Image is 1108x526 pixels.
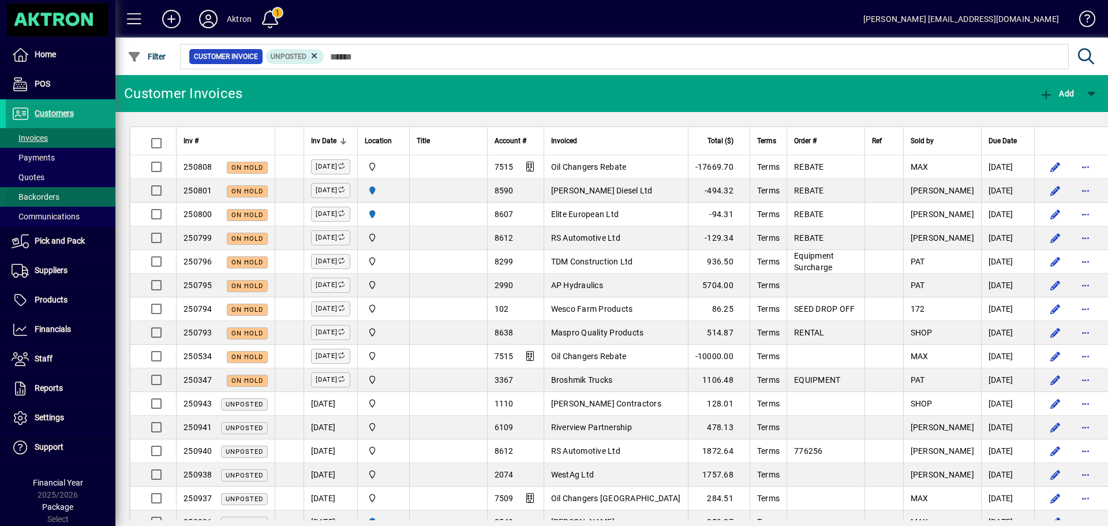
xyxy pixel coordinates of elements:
[417,135,480,147] div: Title
[6,345,115,374] a: Staff
[1076,323,1095,342] button: More options
[981,321,1034,345] td: [DATE]
[495,210,514,219] span: 8607
[794,233,824,243] span: REBATE
[6,315,115,344] a: Financials
[1076,181,1095,200] button: More options
[981,203,1034,226] td: [DATE]
[757,423,780,432] span: Terms
[184,494,212,503] span: 250937
[365,303,402,315] span: Central
[184,257,212,266] span: 250796
[226,495,263,503] span: Unposted
[304,463,357,487] td: [DATE]
[184,210,212,219] span: 250800
[757,375,780,385] span: Terms
[1076,252,1095,271] button: More options
[365,468,402,481] span: Central
[231,211,263,219] span: On hold
[911,162,929,171] span: MAX
[981,345,1034,368] td: [DATE]
[365,184,402,197] span: HAMILTON
[757,399,780,408] span: Terms
[1076,347,1095,365] button: More options
[981,250,1034,274] td: [DATE]
[6,167,115,187] a: Quotes
[365,255,402,268] span: Central
[35,354,53,363] span: Staff
[365,326,402,339] span: Central
[125,46,169,67] button: Filter
[6,187,115,207] a: Backorders
[184,446,212,456] span: 250940
[35,413,64,422] span: Settings
[495,375,514,385] span: 3367
[304,439,357,463] td: [DATE]
[495,186,514,195] span: 8590
[495,423,514,432] span: 6109
[757,446,780,456] span: Terms
[688,297,750,321] td: 86.25
[1046,300,1065,318] button: Edit
[6,128,115,148] a: Invoices
[231,377,263,385] span: On hold
[911,257,925,266] span: PAT
[551,257,633,266] span: TDM Construction Ltd
[981,226,1034,250] td: [DATE]
[551,446,620,456] span: RS Automotive Ltd
[551,352,627,361] span: Oil Changers Rebate
[304,416,357,439] td: [DATE]
[184,423,212,432] span: 250941
[184,399,212,408] span: 250943
[688,321,750,345] td: 514.87
[184,352,212,361] span: 250534
[128,52,166,61] span: Filter
[6,148,115,167] a: Payments
[365,135,402,147] div: Location
[1046,229,1065,247] button: Edit
[365,208,402,221] span: HAMILTON
[304,487,357,510] td: [DATE]
[794,186,824,195] span: REBATE
[1046,489,1065,508] button: Edit
[311,159,350,174] label: [DATE]
[184,304,212,314] span: 250794
[35,109,74,118] span: Customers
[365,445,402,457] span: Central
[42,502,73,512] span: Package
[911,186,974,195] span: [PERSON_NAME]
[33,478,83,487] span: Financial Year
[35,236,85,245] span: Pick and Pack
[757,304,780,314] span: Terms
[757,281,780,290] span: Terms
[311,349,350,364] label: [DATE]
[231,188,263,195] span: On hold
[794,375,840,385] span: EQUIPMENT
[695,135,744,147] div: Total ($)
[311,135,336,147] span: Inv Date
[1076,489,1095,508] button: More options
[184,281,212,290] span: 250795
[311,230,350,245] label: [DATE]
[6,227,115,256] a: Pick and Pack
[12,192,59,202] span: Backorders
[1076,465,1095,484] button: More options
[495,257,514,266] span: 8299
[311,183,350,198] label: [DATE]
[311,135,350,147] div: Inv Date
[1046,323,1065,342] button: Edit
[981,392,1034,416] td: [DATE]
[231,235,263,243] span: On hold
[266,49,324,64] mat-chip: Customer Invoice Status: Unposted
[417,135,430,147] span: Title
[6,433,115,462] a: Support
[304,392,357,416] td: [DATE]
[688,463,750,487] td: 1757.68
[12,133,48,143] span: Invoices
[911,352,929,361] span: MAX
[6,404,115,432] a: Settings
[1076,158,1095,176] button: More options
[981,416,1034,439] td: [DATE]
[757,233,780,243] span: Terms
[1036,83,1077,104] button: Add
